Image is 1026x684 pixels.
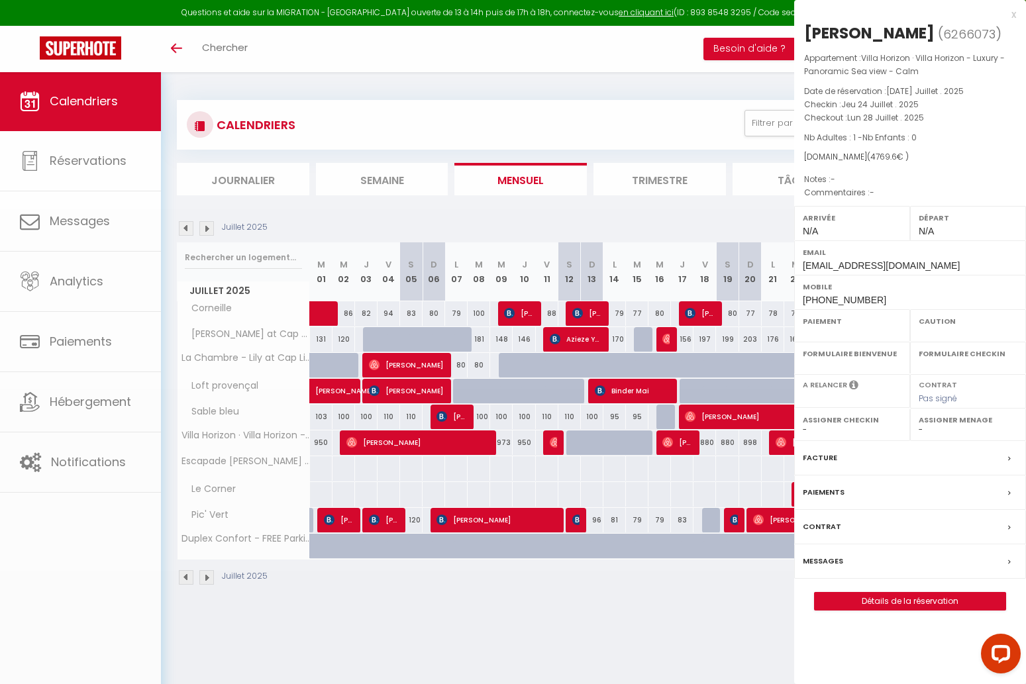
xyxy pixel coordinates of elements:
[803,246,1017,259] label: Email
[938,24,1001,43] span: ( )
[970,628,1026,684] iframe: LiveChat chat widget
[803,280,1017,293] label: Mobile
[831,173,835,185] span: -
[804,85,1016,98] p: Date de réservation :
[919,379,957,388] label: Contrat
[849,379,858,394] i: Sélectionner OUI si vous souhaiter envoyer les séquences de messages post-checkout
[815,593,1005,610] a: Détails de la réservation
[804,52,1016,78] p: Appartement :
[804,173,1016,186] p: Notes :
[804,151,1016,164] div: [DOMAIN_NAME]
[804,23,935,44] div: [PERSON_NAME]
[862,132,917,143] span: Nb Enfants : 0
[943,26,996,42] span: 6266073
[803,226,818,236] span: N/A
[919,315,1017,328] label: Caution
[870,187,874,198] span: -
[814,592,1006,611] button: Détails de la réservation
[804,111,1016,124] p: Checkout :
[804,132,917,143] span: Nb Adultes : 1 -
[919,226,934,236] span: N/A
[803,413,901,426] label: Assigner Checkin
[803,315,901,328] label: Paiement
[870,151,897,162] span: 4769.6
[803,347,901,360] label: Formulaire Bienvenue
[803,379,847,391] label: A relancer
[803,554,843,568] label: Messages
[803,295,886,305] span: [PHONE_NUMBER]
[804,98,1016,111] p: Checkin :
[919,211,1017,224] label: Départ
[803,451,837,465] label: Facture
[841,99,919,110] span: Jeu 24 Juillet . 2025
[803,485,845,499] label: Paiements
[804,52,1005,77] span: Villa Horizon · Villa Horizon - Luxury - Panoramic Sea view - Calm
[919,347,1017,360] label: Formulaire Checkin
[803,520,841,534] label: Contrat
[886,85,964,97] span: [DATE] Juillet . 2025
[919,393,957,404] span: Pas signé
[804,186,1016,199] p: Commentaires :
[803,260,960,271] span: [EMAIL_ADDRESS][DOMAIN_NAME]
[794,7,1016,23] div: x
[847,112,924,123] span: Lun 28 Juillet . 2025
[803,211,901,224] label: Arrivée
[919,413,1017,426] label: Assigner Menage
[867,151,909,162] span: ( € )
